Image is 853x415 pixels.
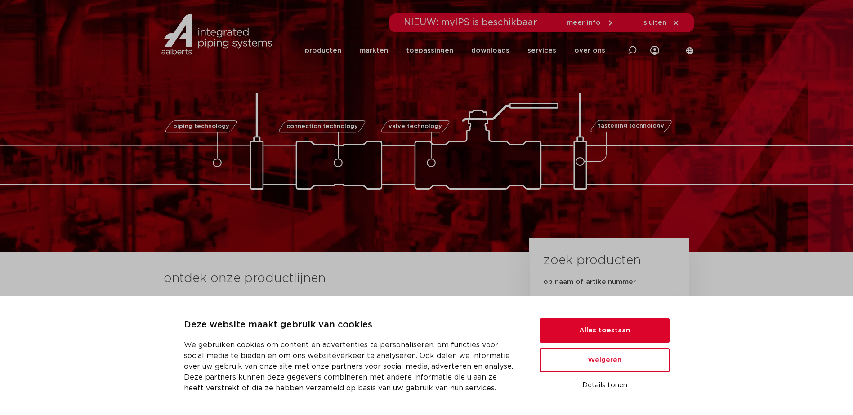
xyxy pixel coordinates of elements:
p: Deze website maakt gebruik van cookies [184,318,518,332]
a: over ons [574,33,605,68]
div: my IPS [650,32,659,68]
label: op naam of artikelnummer [543,278,636,287]
span: fastening technology [598,124,664,129]
span: sluiten [643,19,666,26]
span: connection technology [286,124,357,129]
button: Details tonen [540,378,670,393]
button: Weigeren [540,348,670,372]
span: NIEUW: myIPS is beschikbaar [404,18,537,27]
input: zoeken [543,295,675,315]
a: producten [305,33,341,68]
h3: ontdek onze productlijnen [164,269,499,287]
a: markten [359,33,388,68]
span: meer info [567,19,601,26]
span: valve technology [389,124,442,129]
p: We gebruiken cookies om content en advertenties te personaliseren, om functies voor social media ... [184,340,518,393]
a: services [527,33,556,68]
a: meer info [567,19,614,27]
a: downloads [471,33,509,68]
a: sluiten [643,19,680,27]
span: piping technology [173,124,229,129]
button: Alles toestaan [540,318,670,343]
h3: zoek producten [543,252,641,269]
a: toepassingen [406,33,453,68]
nav: Menu [305,33,605,68]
